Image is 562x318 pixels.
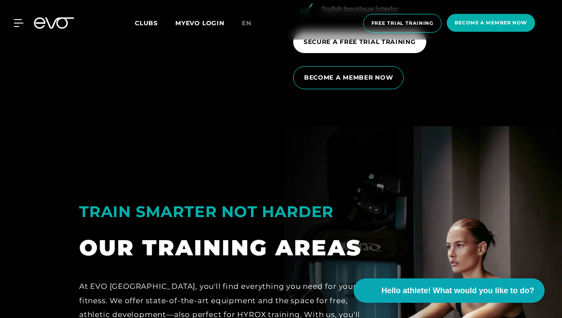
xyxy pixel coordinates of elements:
font: en [242,19,251,27]
font: OUR TRAINING AREAS [79,234,362,261]
font: TRAIN SMARTER NOT HARDER [79,202,334,221]
font: Free trial training [371,20,434,26]
a: MYEVO LOGIN [175,19,224,27]
a: Become a member now [444,14,538,33]
font: Clubs [135,19,158,27]
font: Become a member now [455,20,527,26]
font: Hello athlete! What would you like to do? [381,286,534,295]
a: en [242,18,262,28]
a: BECOME A MEMBER NOW [293,60,407,96]
button: Hello athlete! What would you like to do? [354,278,545,303]
a: Clubs [135,19,175,27]
font: BECOME A MEMBER NOW [304,74,393,81]
a: Free trial training [361,14,445,33]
